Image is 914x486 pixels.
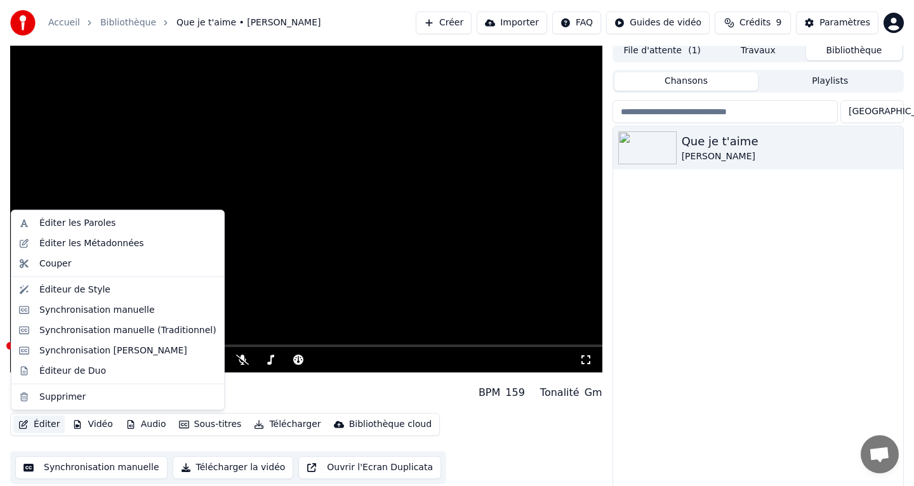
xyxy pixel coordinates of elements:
div: Paramètres [819,16,870,29]
button: Télécharger la vidéo [173,456,294,479]
span: 9 [776,16,781,29]
button: Guides de vidéo [606,11,710,34]
div: Éditer les Paroles [39,217,116,230]
div: Synchronisation [PERSON_NAME] [39,344,187,357]
button: Télécharger [249,416,326,433]
button: FAQ [552,11,601,34]
button: Bibliothèque [806,42,902,60]
img: youka [10,10,36,36]
span: Que je t'aime • [PERSON_NAME] [176,16,321,29]
div: BPM [479,385,500,400]
div: Gm [585,385,602,400]
div: Supprimer [39,390,86,403]
a: Bibliothèque [100,16,156,29]
button: Travaux [710,42,806,60]
button: Vidéo [67,416,117,433]
button: Importer [477,11,547,34]
button: Ouvrir l'Ecran Duplicata [298,456,441,479]
div: Éditer les Métadonnées [39,237,144,249]
div: Couper [39,257,71,270]
button: Audio [121,416,171,433]
div: Bibliothèque cloud [349,418,432,431]
a: Accueil [48,16,80,29]
div: [PERSON_NAME] [10,395,95,408]
div: 159 [505,385,525,400]
button: File d'attente [614,42,710,60]
button: Paramètres [796,11,878,34]
button: Chansons [614,72,758,91]
button: Éditer [13,416,65,433]
a: Ouvrir le chat [861,435,899,473]
div: Synchronisation manuelle (Traditionnel) [39,324,216,336]
button: Crédits9 [715,11,791,34]
span: Crédits [739,16,771,29]
div: [PERSON_NAME] [682,150,898,163]
div: Que je t'aime [10,378,95,395]
div: Éditeur de Duo [39,364,106,377]
div: Que je t'aime [682,133,898,150]
button: Playlists [758,72,902,91]
span: ( 1 ) [688,44,701,57]
div: Éditeur de Style [39,283,110,296]
button: Créer [416,11,472,34]
div: Tonalité [540,385,580,400]
button: Synchronisation manuelle [15,456,168,479]
div: Synchronisation manuelle [39,303,155,316]
nav: breadcrumb [48,16,321,29]
button: Sous-titres [174,416,247,433]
